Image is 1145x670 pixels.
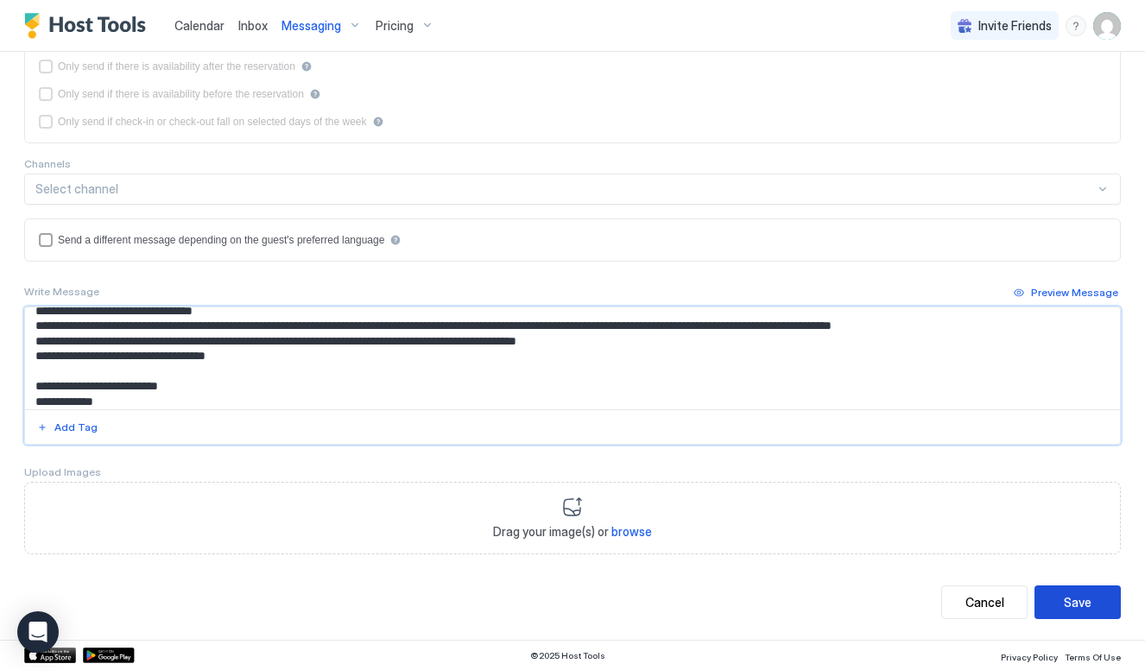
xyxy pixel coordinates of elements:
span: Terms Of Use [1065,652,1121,662]
a: Calendar [174,16,225,35]
div: beforeReservation [39,87,1106,101]
div: isLimited [39,115,1106,129]
div: menu [1066,16,1086,36]
button: Cancel [941,585,1028,619]
span: Privacy Policy [1001,652,1058,662]
a: Google Play Store [83,648,135,663]
div: Select channel [35,181,1095,197]
span: Drag your image(s) or [493,524,652,540]
span: Channels [24,157,71,170]
a: Terms Of Use [1065,647,1121,665]
button: Add Tag [35,417,100,438]
span: Write Message [24,285,99,298]
span: Inbox [238,18,268,33]
a: Host Tools Logo [24,13,154,39]
div: Open Intercom Messenger [17,611,59,653]
a: Privacy Policy [1001,647,1058,665]
a: App Store [24,648,76,663]
button: Preview Message [1011,282,1121,303]
span: © 2025 Host Tools [530,650,605,661]
div: Save [1064,593,1091,611]
div: Add Tag [54,420,98,435]
div: Only send if check-in or check-out fall on selected days of the week [58,116,367,128]
div: Only send if there is availability after the reservation [58,60,295,73]
div: Only send if there is availability before the reservation [58,88,304,100]
span: browse [611,524,652,539]
div: Send a different message depending on the guest's preferred language [58,234,384,246]
a: Inbox [238,16,268,35]
div: afterReservation [39,60,1106,73]
div: Preview Message [1031,285,1118,300]
textarea: Input Field [25,307,1120,409]
div: languagesEnabled [39,233,1106,247]
div: User profile [1093,12,1121,40]
span: Calendar [174,18,225,33]
span: Pricing [376,18,414,34]
button: Save [1034,585,1121,619]
div: Cancel [965,593,1004,611]
span: Upload Images [24,465,101,478]
span: Messaging [282,18,341,34]
span: Invite Friends [978,18,1052,34]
